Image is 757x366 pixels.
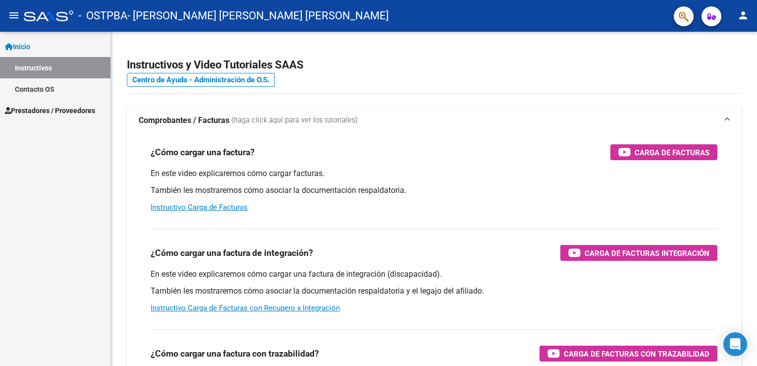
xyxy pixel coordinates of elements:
mat-icon: menu [8,9,20,21]
button: Carga de Facturas [610,144,717,160]
mat-icon: person [737,9,749,21]
span: Carga de Facturas [635,146,709,159]
span: Prestadores / Proveedores [5,105,95,116]
a: Centro de Ayuda - Administración de O.S. [127,73,275,87]
span: - [PERSON_NAME] [PERSON_NAME] [PERSON_NAME] [127,5,389,27]
p: En este video explicaremos cómo cargar una factura de integración (discapacidad). [151,269,717,280]
h3: ¿Cómo cargar una factura? [151,145,255,159]
h3: ¿Cómo cargar una factura de integración? [151,246,313,260]
span: - OSTPBA [78,5,127,27]
button: Carga de Facturas Integración [560,245,717,261]
span: (haga click aquí para ver los tutoriales) [231,115,358,126]
span: Carga de Facturas con Trazabilidad [564,348,709,360]
h2: Instructivos y Video Tutoriales SAAS [127,56,741,74]
p: En este video explicaremos cómo cargar facturas. [151,168,717,179]
h3: ¿Cómo cargar una factura con trazabilidad? [151,347,319,361]
button: Carga de Facturas con Trazabilidad [540,346,717,362]
div: Open Intercom Messenger [723,332,747,356]
span: Inicio [5,41,30,52]
a: Instructivo Carga de Facturas [151,203,248,212]
a: Instructivo Carga de Facturas con Recupero x Integración [151,304,340,312]
p: También les mostraremos cómo asociar la documentación respaldatoria y el legajo del afiliado. [151,286,717,297]
strong: Comprobantes / Facturas [139,115,229,126]
p: También les mostraremos cómo asociar la documentación respaldatoria. [151,185,717,196]
mat-expansion-panel-header: Comprobantes / Facturas (haga click aquí para ver los tutoriales) [127,105,741,136]
span: Carga de Facturas Integración [585,247,709,259]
